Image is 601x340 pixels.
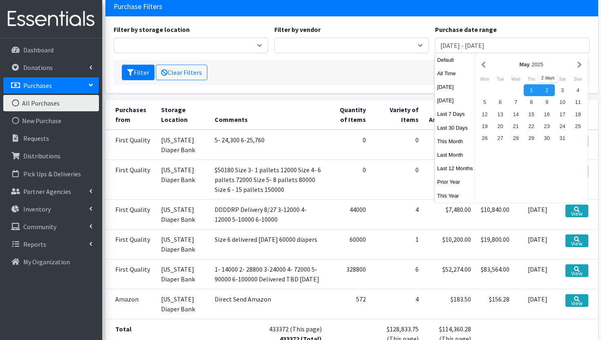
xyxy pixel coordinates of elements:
span: 2025 [531,61,543,68]
a: Inventory [3,201,99,217]
td: 4 [371,199,424,229]
td: $10,840.00 [476,199,514,229]
td: [US_STATE] Diaper Bank [156,289,210,319]
td: First Quality [105,160,156,199]
td: $183.50 [424,289,476,319]
td: 0 [327,160,371,199]
td: 328800 [327,259,371,289]
td: [US_STATE] Diaper Bank [156,199,210,229]
a: Community [3,218,99,235]
div: 14 [508,108,524,120]
p: Requests [23,134,49,142]
button: This Year [435,190,475,202]
button: Last 30 Days [435,122,475,134]
div: Saturday [555,74,570,84]
img: HumanEssentials [3,5,99,33]
div: 9 [539,96,555,108]
div: 18 [570,108,586,120]
th: Quantity of Items [327,100,371,130]
div: 17 [555,108,570,120]
td: [DATE] [514,229,560,259]
td: [DATE] [514,289,560,319]
a: Dashboard [3,42,99,58]
strong: Total [115,325,132,333]
a: View [565,205,588,217]
p: Distributions [23,152,61,160]
p: Donations [23,63,53,72]
p: Pick Ups & Deliveries [23,170,81,178]
th: Amount spent [424,100,476,130]
div: 20 [493,120,508,132]
div: 12 [477,108,493,120]
td: 6 [371,259,424,289]
td: $83,564.00 [476,259,514,289]
div: 27 [493,132,508,144]
a: New Purchase [3,113,99,129]
td: [DATE] [514,259,560,289]
a: Requests [3,130,99,146]
button: All Time [435,68,475,79]
td: 572 [327,289,371,319]
button: Last Month [435,149,475,161]
button: [DATE] [435,95,475,106]
p: Inventory [23,205,51,213]
div: 1 [524,84,539,96]
a: Pick Ups & Deliveries [3,166,99,182]
p: Partner Agencies [23,187,71,196]
a: View [565,294,588,307]
td: [US_STATE] Diaper Bank [156,130,210,160]
td: First Quality [105,199,156,229]
div: 29 [524,132,539,144]
div: 3 [555,84,570,96]
h3: Purchase Filters [114,2,162,11]
p: Dashboard [23,46,54,54]
div: 11 [570,96,586,108]
a: My Organization [3,254,99,270]
td: $19,800.00 [476,229,514,259]
td: 1 [371,229,424,259]
a: Clear Filters [156,65,207,80]
button: [DATE] [435,81,475,93]
td: 1- 14000 2- 28800 3-24000 4- 72000 5-90000 6-100000 Delivered TBD [DATE] [210,259,327,289]
td: $7,480.00 [424,199,476,229]
td: 60000 [327,229,371,259]
button: Default [435,54,475,66]
div: 31 [555,132,570,144]
div: 5 [477,96,493,108]
div: 10 [555,96,570,108]
div: 28 [508,132,524,144]
td: Size 6 delivered [DATE] 60000 diapers [210,229,327,259]
a: Purchases [3,77,99,94]
td: [DATE] [514,199,560,229]
th: Variety of Items [371,100,424,130]
div: 25 [570,120,586,132]
div: 15 [524,108,539,120]
a: Partner Agencies [3,183,99,200]
td: 5- 24,300 6-25,760 [210,130,327,160]
th: Comments [210,100,327,130]
td: $156.28 [476,289,514,319]
th: Purchases from [105,100,156,130]
button: Last 7 Days [435,108,475,120]
strong: May [519,61,529,68]
div: 26 [477,132,493,144]
td: DDDDRP Delivery 8/27 3-12000 4-12000 5-10000 6-10000 [210,199,327,229]
td: 0 [327,130,371,160]
td: $10,200.00 [424,229,476,259]
div: 21 [508,120,524,132]
a: Reports [3,236,99,252]
td: Direct Send Amazon [210,289,327,319]
div: Tuesday [493,74,508,84]
td: First Quality [105,259,156,289]
p: Purchases [23,81,52,90]
div: 2 [539,84,555,96]
div: 23 [539,120,555,132]
td: $50,180.00 [424,160,476,199]
th: Storage Location [156,100,210,130]
div: 7 [508,96,524,108]
td: $50180 Size 3- 1 pallets 12000 Size 4- 6 pallets 72000 Size 5- 8 pallets 80000 Size 6 - 15 pallet... [210,160,327,199]
td: First Quality [105,229,156,259]
label: Filter by storage location [114,25,190,34]
button: Prior Year [435,176,475,188]
div: 19 [477,120,493,132]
